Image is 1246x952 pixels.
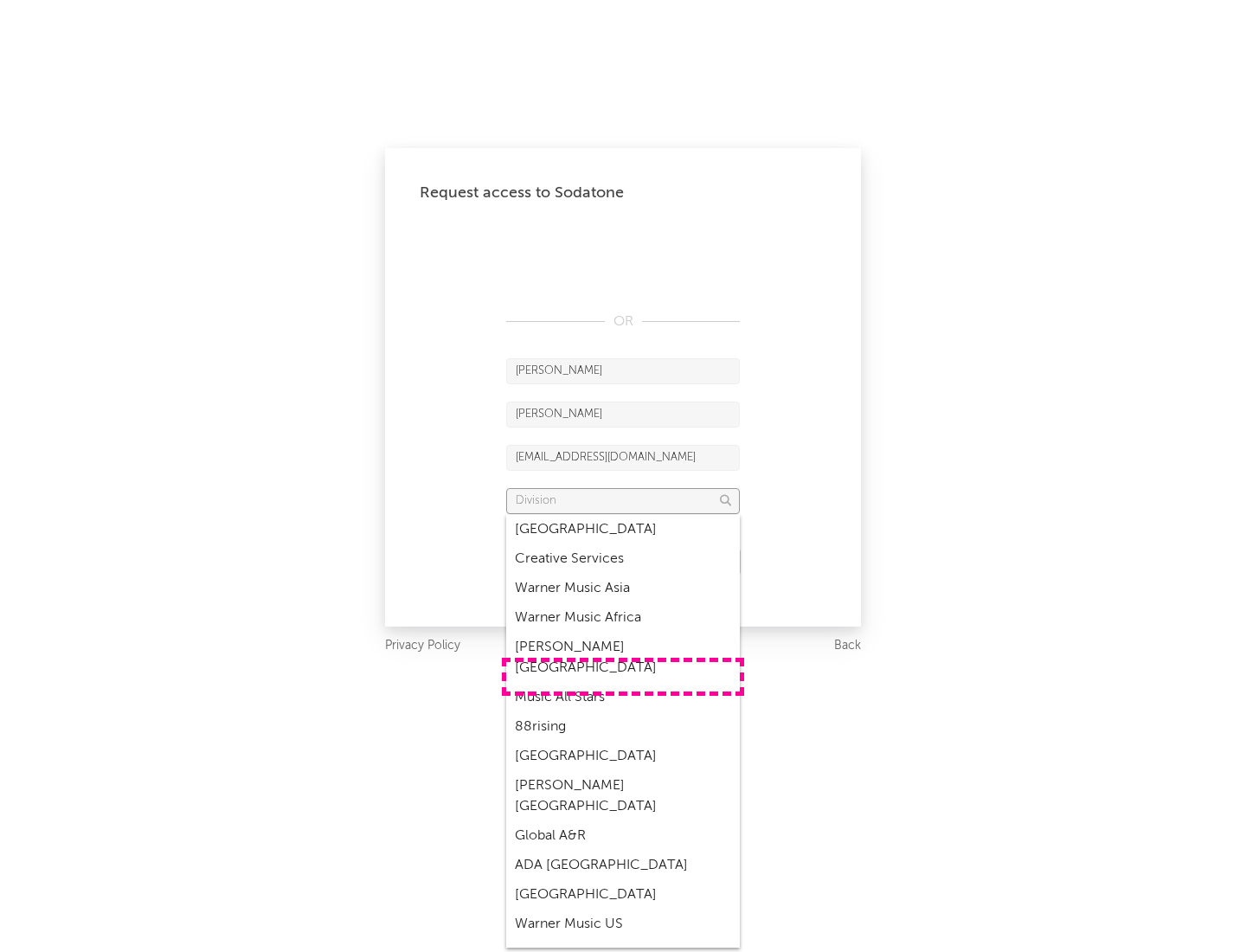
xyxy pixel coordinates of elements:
[506,771,740,821] div: [PERSON_NAME] [GEOGRAPHIC_DATA]
[834,635,861,657] a: Back
[506,821,740,851] div: Global A&R
[506,683,740,712] div: Music All Stars
[506,910,740,939] div: Warner Music US
[420,183,826,203] div: Request access to Sodatone
[506,445,740,471] input: Email
[506,488,740,514] input: Division
[506,544,740,574] div: Creative Services
[506,633,740,683] div: [PERSON_NAME] [GEOGRAPHIC_DATA]
[506,312,740,332] div: OR
[506,574,740,603] div: Warner Music Asia
[506,742,740,771] div: [GEOGRAPHIC_DATA]
[506,603,740,633] div: Warner Music Africa
[506,712,740,742] div: 88rising
[506,851,740,880] div: ADA [GEOGRAPHIC_DATA]
[385,635,460,657] a: Privacy Policy
[506,402,740,428] input: Last Name
[506,880,740,910] div: [GEOGRAPHIC_DATA]
[506,358,740,384] input: First Name
[506,515,740,544] div: [GEOGRAPHIC_DATA]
